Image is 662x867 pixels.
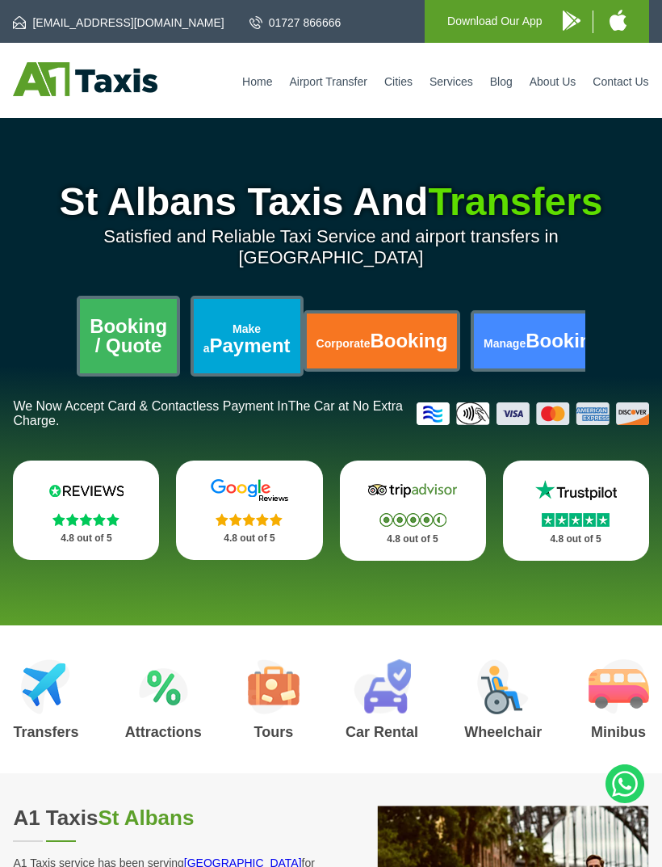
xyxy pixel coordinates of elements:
img: Credit And Debit Cards [417,402,649,425]
a: Make aPayment [194,299,300,373]
img: A1 Taxis St Albans LTD [13,62,157,96]
a: Cities [384,75,413,88]
h3: Attractions [125,725,202,739]
a: Contact Us [593,75,648,88]
p: 4.8 out of 5 [194,528,304,549]
a: CorporateBooking [307,314,458,368]
span: The Car at No Extra Charge. [13,399,403,427]
img: Car Rental [354,659,411,714]
a: Tripadvisor Stars 4.8 out of 5 [340,461,486,561]
p: We Now Accept Card & Contactless Payment In [13,399,404,428]
img: Tripadvisor [364,478,461,503]
a: 01727 866666 [249,15,341,31]
h3: Tours [248,725,300,739]
a: About Us [530,75,576,88]
p: Download Our App [447,11,543,32]
h2: A1 Taxis [13,806,318,831]
h3: Minibus [589,725,649,739]
a: [EMAIL_ADDRESS][DOMAIN_NAME] [13,15,224,31]
span: Corporate [316,337,371,350]
a: Home [242,75,272,88]
a: Airport Transfer [289,75,367,88]
a: Reviews.io Stars 4.8 out of 5 [13,461,159,560]
a: Google Stars 4.8 out of 5 [176,461,322,560]
img: Reviews.io [38,478,135,503]
p: 4.8 out of 5 [31,528,141,549]
img: Stars [542,513,610,527]
span: Make a [203,322,261,355]
img: Attractions [139,659,188,714]
img: Wheelchair [477,659,529,714]
h3: Car Rental [346,725,418,739]
img: Airport Transfers [21,659,70,714]
p: 4.8 out of 5 [358,529,468,549]
img: Trustpilot [527,478,624,503]
a: Services [429,75,473,88]
a: Trustpilot Stars 4.8 out of 5 [503,461,649,561]
a: Booking / Quote [80,299,177,373]
a: ManageBooking [474,314,613,368]
img: Stars [216,513,283,526]
span: St Albans [98,806,194,830]
img: Stars [379,513,446,527]
img: Stars [52,513,119,526]
h1: St Albans Taxis And [13,183,648,221]
img: Tours [248,659,300,714]
img: Minibus [589,659,649,714]
h3: Wheelchair [464,725,542,739]
a: Blog [490,75,513,88]
p: Satisfied and Reliable Taxi Service and airport transfers in [GEOGRAPHIC_DATA] [13,226,648,268]
img: A1 Taxis iPhone App [610,10,626,31]
img: A1 Taxis Android App [563,11,580,31]
h3: Transfers [13,725,78,739]
span: Manage [484,337,526,350]
img: Google [201,478,298,503]
span: Transfers [428,180,602,223]
p: 4.8 out of 5 [521,529,631,549]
